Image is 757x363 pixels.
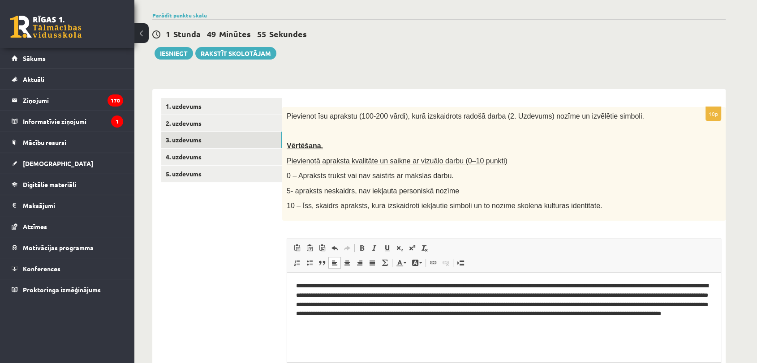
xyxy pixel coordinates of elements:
a: Insert Page Break for Printing [454,257,467,269]
a: Redo (Ctrl+Y) [341,242,353,254]
a: 3. uzdevums [161,132,282,148]
span: Sākums [23,54,46,62]
a: Atzīmes [12,216,123,237]
a: Link (Ctrl+K) [427,257,439,269]
a: Justify [366,257,378,269]
a: Undo (Ctrl+Z) [328,242,341,254]
span: Sekundes [269,29,307,39]
a: Parādīt punktu skalu [152,12,207,19]
span: [DEMOGRAPHIC_DATA] [23,159,93,167]
a: Remove Format [418,242,431,254]
span: Aktuāli [23,75,44,83]
span: Pievienot īsu aprakstu (100-200 vārdi), kurā izskaidrots radošā darba (2. Uzdevums) nozīme un izv... [287,112,644,120]
span: 1 [166,29,170,39]
a: 5. uzdevums [161,166,282,182]
a: [DEMOGRAPHIC_DATA] [12,153,123,174]
span: Vērtēšana. [287,142,323,149]
a: Rīgas 1. Tālmācības vidusskola [10,16,82,38]
a: Block Quote [316,257,328,269]
span: 49 [207,29,216,39]
a: 1. uzdevums [161,98,282,115]
a: Motivācijas programma [12,237,123,258]
span: 5- apraksts neskaidrs, nav iekļauta personiskā nozīme [287,187,459,195]
a: Unlink [439,257,452,269]
a: Konferences [12,258,123,279]
a: Subscript [393,242,406,254]
a: Superscript [406,242,418,254]
span: Minūtes [219,29,251,39]
span: Atzīmes [23,222,47,231]
span: Mācību resursi [23,138,66,146]
span: 0 – Apraksts trūkst vai nav saistīts ar mākslas darbu. [287,172,454,179]
i: 170 [108,94,123,107]
span: 10 – Īss, skaidrs apraksts, kurā izskaidroti iekļautie simboli un to nozīme skolēna kultūras iden... [287,202,602,209]
span: 55 [257,29,266,39]
a: Underline (Ctrl+U) [381,242,393,254]
span: Konferences [23,265,60,273]
span: Motivācijas programma [23,243,94,252]
a: Italic (Ctrl+I) [368,242,381,254]
a: Proktoringa izmēģinājums [12,279,123,300]
a: 2. uzdevums [161,115,282,132]
a: Ziņojumi170 [12,90,123,111]
span: Stunda [173,29,201,39]
legend: Maksājumi [23,195,123,216]
a: Informatīvie ziņojumi1 [12,111,123,132]
a: Math [378,257,391,269]
iframe: Rich Text Editor, wiswyg-editor-user-answer-47433936722640 [287,273,721,362]
a: Background Colour [409,257,425,269]
span: Pievienotā apraksta kvalitāte un saikne ar vizuālo darbu (0–10 punkti) [287,157,508,165]
a: Paste from Word [316,242,328,254]
a: Centre [341,257,353,269]
a: Bold (Ctrl+B) [356,242,368,254]
a: Mācību resursi [12,132,123,153]
a: Insert/Remove Numbered List [291,257,303,269]
a: Paste as plain text (Ctrl+Shift+V) [303,242,316,254]
legend: Ziņojumi [23,90,123,111]
a: Digitālie materiāli [12,174,123,195]
a: Align Right [353,257,366,269]
p: 10p [705,107,721,121]
a: Maksājumi [12,195,123,216]
a: Align Left [328,257,341,269]
span: Digitālie materiāli [23,180,76,188]
a: Rakstīt skolotājam [195,47,276,60]
span: Proktoringa izmēģinājums [23,286,101,294]
a: Paste (Ctrl+V) [291,242,303,254]
a: Sākums [12,48,123,68]
a: Insert/Remove Bulleted List [303,257,316,269]
button: Iesniegt [155,47,193,60]
a: Text Colour [393,257,409,269]
a: Aktuāli [12,69,123,90]
i: 1 [111,115,123,128]
legend: Informatīvie ziņojumi [23,111,123,132]
a: 4. uzdevums [161,149,282,165]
